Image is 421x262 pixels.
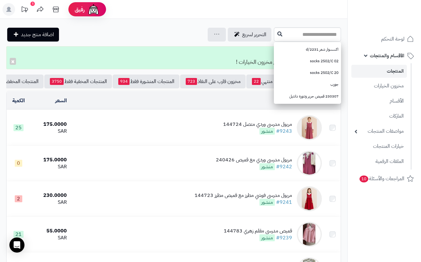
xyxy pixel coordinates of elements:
[12,97,25,104] a: الكمية
[246,75,292,88] a: مخزون منتهي22
[224,227,292,235] div: قميص مدرسي مقلم زهري 144783
[33,227,67,235] div: 55.0000
[33,163,67,170] div: SAR
[17,3,32,17] a: تحديثات المنصة
[351,94,407,108] a: الأقسام
[33,199,67,206] div: SAR
[180,75,246,88] a: مخزون قارب على النفاذ723
[10,58,16,65] button: ×
[378,16,415,29] img: logo-2.png
[276,198,292,206] a: #9241
[195,192,292,199] div: مريول مدرسي فوشي مطرز مع قميص مطرز 144723
[276,163,292,170] a: #9242
[33,234,67,242] div: SAR
[297,151,322,176] img: مريول مدرسي وردي مع قميص 240426
[223,121,292,128] div: مريول مدرسي وردي متصل 144724
[297,222,322,247] img: قميص مدرسي مقلم زهري 144783
[33,121,67,128] div: 175.0000
[351,65,407,78] a: المنتجات
[274,79,341,90] a: جورب
[297,186,322,211] img: مريول مدرسي فوشي مطرز مع قميص مطرز 144723
[297,115,322,140] img: مريول مدرسي وردي متصل 144724
[359,174,404,183] span: المراجعات والأسئلة
[75,6,85,13] span: رفيق
[351,109,407,123] a: الماركات
[87,3,100,16] img: ai-face.png
[259,199,275,206] span: منشور
[351,79,407,93] a: مخزون الخيارات
[351,31,417,47] a: لوحة التحكم
[274,91,341,102] a: 230307 قميص حرير وتنورة دانتيل
[216,156,292,164] div: مريول مدرسي وردي مع قميص 240426
[33,156,67,164] div: 175.0000
[351,155,407,168] a: الملفات الرقمية
[228,28,271,42] a: التحرير لسريع
[259,234,275,241] span: منشور
[252,78,261,85] span: 22
[15,160,22,167] span: 0
[351,125,407,138] a: مواصفات المنتجات
[13,124,24,131] span: 25
[15,195,22,202] span: 2
[274,67,341,79] a: socks 2502/C 20
[259,163,275,170] span: منشور
[118,78,130,85] span: 934
[9,237,24,253] div: Open Intercom Messenger
[44,75,112,88] a: المنتجات المخفية فقط3750
[351,140,407,153] a: خيارات المنتجات
[274,44,341,55] a: اكسسوار شعر 2231/d
[113,75,179,88] a: المنتجات المنشورة فقط934
[276,127,292,135] a: #9243
[351,171,417,186] a: المراجعات والأسئلة10
[6,46,341,69] div: تم التعديل! تمت تحديث مخزون المنتج مع مخزون الخيارات !
[7,28,59,42] a: اضافة منتج جديد
[13,231,24,238] span: 21
[259,128,275,135] span: منشور
[186,78,197,85] span: 723
[276,234,292,242] a: #9239
[370,51,404,60] span: الأقسام والمنتجات
[381,35,404,43] span: لوحة التحكم
[33,128,67,135] div: SAR
[30,2,35,6] div: 1
[55,97,67,104] a: السعر
[360,176,368,182] span: 10
[33,192,67,199] div: 230.0000
[274,55,341,67] a: socks 2502/C 02
[242,31,266,38] span: التحرير لسريع
[21,31,54,38] span: اضافة منتج جديد
[50,78,64,85] span: 3750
